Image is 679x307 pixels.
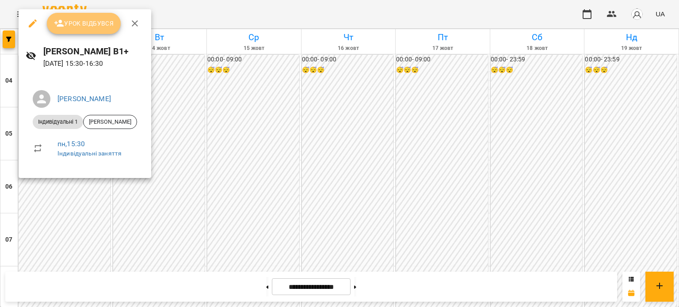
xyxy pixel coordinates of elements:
a: [PERSON_NAME] [57,95,111,103]
a: Індивідуальні заняття [57,150,122,157]
button: Урок відбувся [47,13,121,34]
h6: [PERSON_NAME] В1+ [43,45,144,58]
a: пн , 15:30 [57,140,85,148]
p: [DATE] 15:30 - 16:30 [43,58,144,69]
span: Індивідуальні 1 [33,118,83,126]
span: [PERSON_NAME] [84,118,137,126]
div: [PERSON_NAME] [83,115,137,129]
span: Урок відбувся [54,18,114,29]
